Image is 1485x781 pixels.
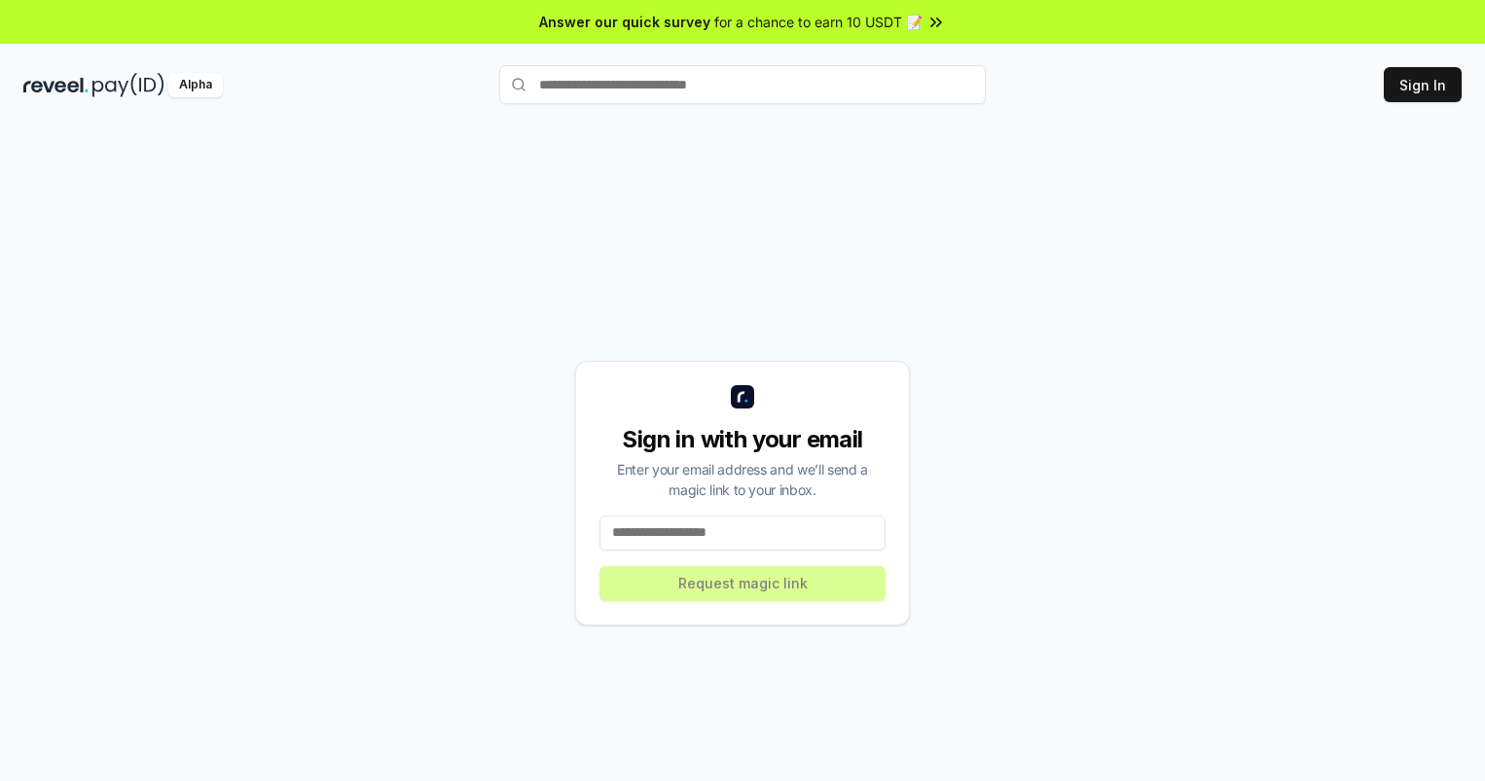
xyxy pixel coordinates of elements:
span: Answer our quick survey [539,12,710,32]
div: Alpha [168,73,223,97]
div: Sign in with your email [599,424,886,455]
img: pay_id [92,73,164,97]
img: logo_small [731,385,754,408]
img: reveel_dark [23,73,89,97]
div: Enter your email address and we’ll send a magic link to your inbox. [599,459,886,500]
span: for a chance to earn 10 USDT 📝 [714,12,923,32]
button: Sign In [1384,67,1462,102]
